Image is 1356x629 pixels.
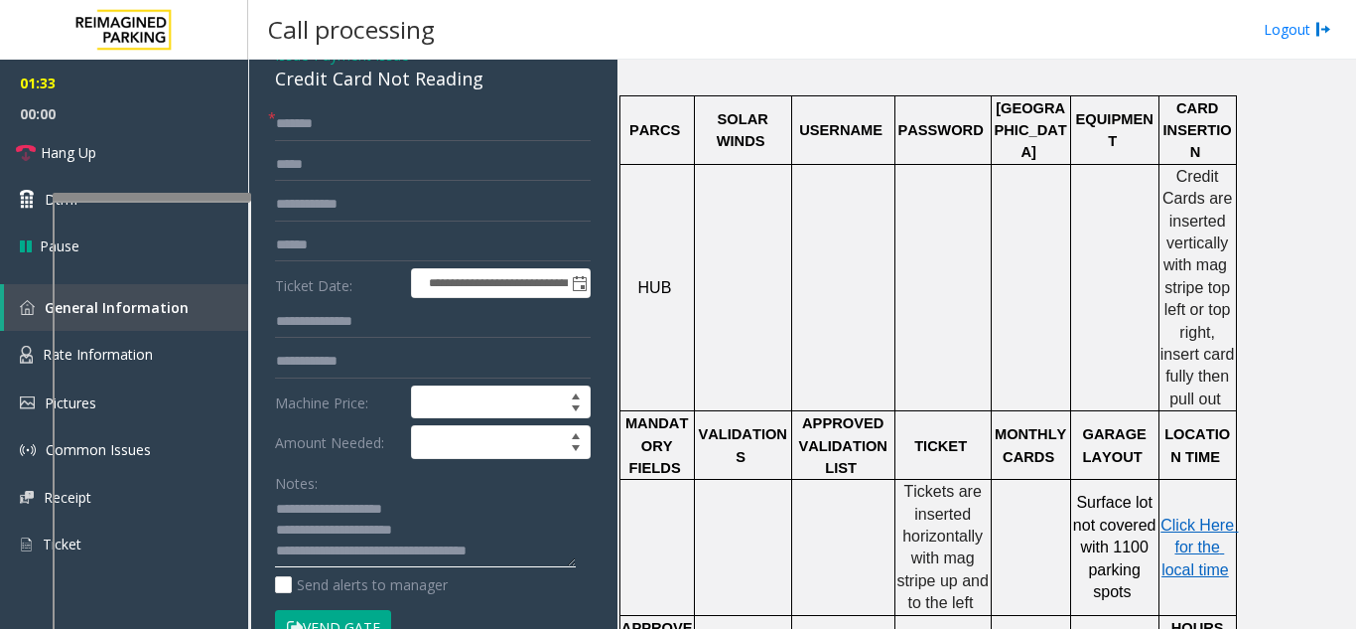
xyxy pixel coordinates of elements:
[45,298,189,317] span: General Information
[1082,426,1150,464] span: GARAGE LAYOUT
[995,426,1071,464] span: MONTHLY CARDS
[629,122,680,138] span: PARCS
[1164,426,1230,464] span: LOCATION TIME
[270,386,406,419] label: Machine Price:
[1160,518,1238,578] a: Click Here for the local time
[45,393,96,412] span: Pictures
[1264,19,1331,40] a: Logout
[562,387,590,402] span: Increase value
[897,122,983,138] span: PASSWORD
[20,396,35,409] img: 'icon'
[1073,494,1160,600] span: Surface lot not covered with 1100 parking spots
[625,415,689,476] span: MANDATORY FIELDS
[275,574,448,595] label: Send alerts to manager
[44,488,91,507] span: Receipt
[20,491,34,504] img: 'icon'
[562,442,590,458] span: Decrease value
[914,438,967,454] span: TICKET
[1160,517,1238,578] span: Click Here for the local time
[1076,111,1153,149] span: EQUIPMENT
[638,279,672,296] span: HUB
[45,189,78,210] span: Dtmf
[20,346,33,364] img: 'icon'
[43,345,153,364] span: Rate Information
[1162,168,1237,274] span: Credit Cards are inserted vertically with mag
[1163,100,1232,161] span: CARD INSERTION
[568,269,590,297] span: Toggle popup
[799,122,882,138] span: USERNAME
[309,46,409,65] span: -
[896,483,993,611] span: Tickets are inserted horizontally with mag stripe up and to the left
[717,111,772,149] span: SOLAR WINDS
[562,402,590,418] span: Decrease value
[270,268,406,298] label: Ticket Date:
[1315,19,1331,40] img: logout
[20,300,35,315] img: 'icon'
[4,284,248,331] a: General Information
[1160,279,1239,407] span: stripe top left or top right, insert card fully then pull out
[562,426,590,442] span: Increase value
[275,66,591,92] div: Credit Card Not Reading
[275,466,318,494] label: Notes:
[995,100,1067,161] span: [GEOGRAPHIC_DATA]
[258,5,445,54] h3: Call processing
[798,415,891,476] span: APPROVED VALIDATION LIST
[40,236,79,256] span: Pause
[43,535,81,553] span: Ticket
[20,442,36,458] img: 'icon'
[20,536,33,553] img: 'icon'
[270,425,406,459] label: Amount Needed:
[46,440,151,459] span: Common Issues
[41,142,96,163] span: Hang Up
[698,426,787,464] span: VALIDATIONS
